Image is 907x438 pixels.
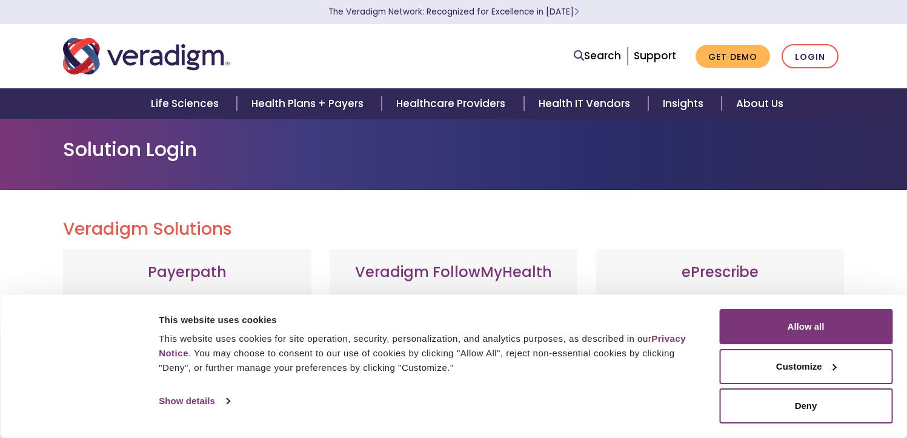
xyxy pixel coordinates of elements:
h3: ePrescribe [608,264,832,281]
a: Search [574,48,621,64]
a: The Veradigm Network: Recognized for Excellence in [DATE]Learn More [328,6,579,18]
a: Login [782,44,839,69]
div: This website uses cookies for site operation, security, personalization, and analytics purposes, ... [159,332,705,375]
button: Deny [719,388,892,423]
a: Support [634,48,676,63]
a: Healthcare Providers [382,88,523,119]
a: Life Sciences [136,88,237,119]
div: This website uses cookies [159,313,705,327]
a: Show details [159,392,229,410]
h2: Veradigm Solutions [63,219,845,240]
h3: Veradigm FollowMyHealth [342,264,566,281]
button: Customize [719,349,892,384]
a: About Us [722,88,798,119]
button: Allow all [719,309,892,344]
span: Learn More [574,6,579,18]
a: Health IT Vendors [524,88,648,119]
h3: Payerpath [75,264,299,281]
a: Insights [648,88,722,119]
h1: Solution Login [63,138,845,161]
a: Get Demo [696,45,770,68]
a: Health Plans + Payers [237,88,382,119]
img: Veradigm logo [63,36,230,76]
